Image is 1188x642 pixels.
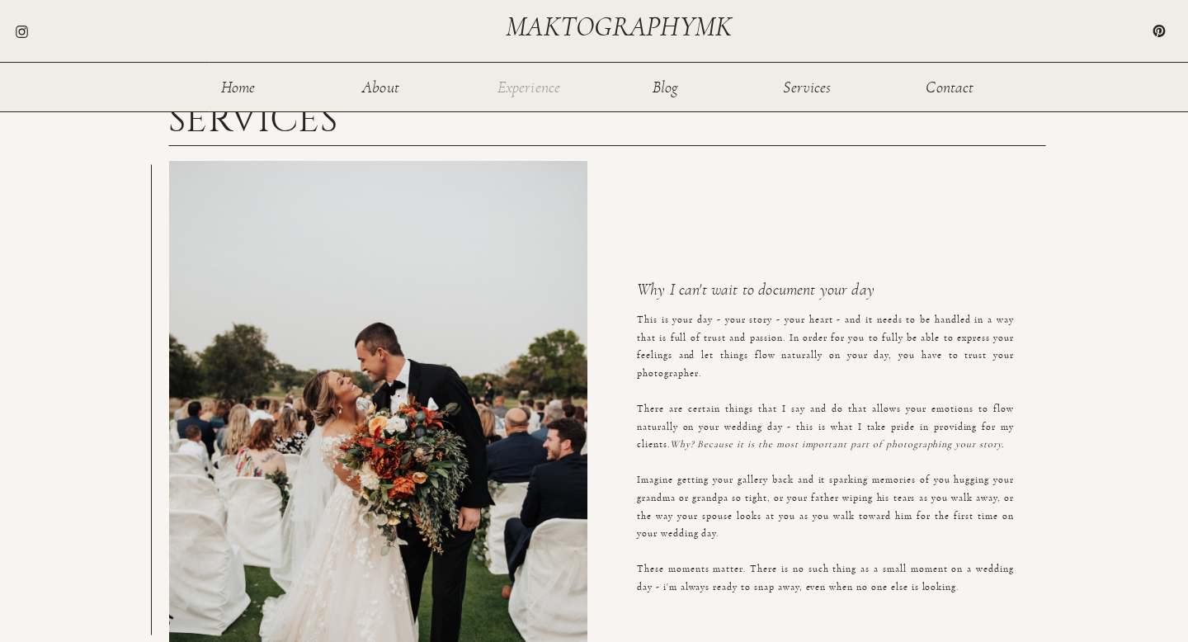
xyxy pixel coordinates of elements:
[780,79,834,93] a: Services
[496,79,562,93] a: Experience
[354,79,408,93] a: About
[639,79,692,93] a: Blog
[637,281,997,304] h3: Why I can't wait to document your day
[211,79,265,93] a: Home
[637,311,1014,533] p: This is your day - your story - your heart - and it needs to be handled in a way that is full of ...
[923,79,977,93] a: Contact
[506,13,738,40] a: maktographymk
[168,101,359,132] h1: SERVICES
[670,439,1004,449] i: Why? Because it is the most important part of photographing your story.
